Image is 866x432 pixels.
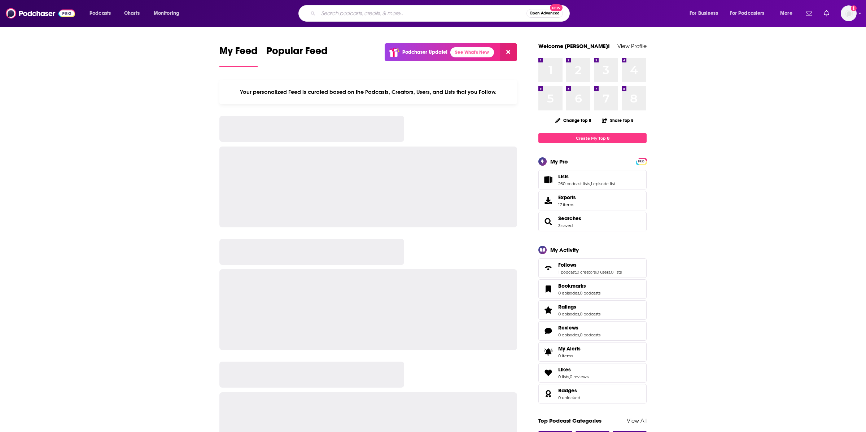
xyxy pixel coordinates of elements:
a: My Alerts [538,342,647,362]
span: Ratings [558,304,576,310]
a: Ratings [558,304,600,310]
span: Likes [558,366,571,373]
span: Searches [538,212,647,231]
span: Reviews [538,321,647,341]
a: Reviews [558,324,600,331]
div: Your personalized Feed is curated based on the Podcasts, Creators, Users, and Lists that you Follow. [219,80,517,104]
a: 3 saved [558,223,573,228]
span: Exports [558,194,576,201]
span: My Alerts [541,347,555,357]
div: Search podcasts, credits, & more... [305,5,577,22]
span: Exports [541,196,555,206]
span: , [610,270,611,275]
a: 0 episodes [558,311,579,317]
span: Bookmarks [538,279,647,299]
span: My Feed [219,45,258,61]
a: My Feed [219,45,258,67]
a: Bookmarks [541,284,555,294]
button: open menu [685,8,727,19]
button: Show profile menu [841,5,857,21]
span: My Alerts [558,345,581,352]
a: 0 podcasts [580,311,600,317]
span: Lists [538,170,647,189]
button: open menu [725,8,775,19]
a: PRO [637,158,646,164]
button: open menu [84,8,120,19]
a: Follows [558,262,622,268]
a: 0 lists [611,270,622,275]
div: My Activity [550,246,579,253]
a: 0 unlocked [558,395,580,400]
span: Podcasts [89,8,111,18]
a: 0 creators [577,270,596,275]
a: Likes [541,368,555,378]
span: , [579,291,580,296]
a: Exports [538,191,647,210]
a: Create My Top 8 [538,133,647,143]
a: Welcome [PERSON_NAME]! [538,43,610,49]
a: Badges [541,389,555,399]
p: Podchaser Update! [402,49,447,55]
a: 0 episodes [558,332,579,337]
span: Lists [558,173,569,180]
button: open menu [149,8,189,19]
a: 0 lists [558,374,569,379]
a: Bookmarks [558,283,600,289]
a: Lists [558,173,615,180]
a: See What's New [450,47,494,57]
a: Charts [119,8,144,19]
a: 1 episode list [591,181,615,186]
input: Search podcasts, credits, & more... [318,8,526,19]
span: Badges [558,387,577,394]
a: Searches [558,215,581,222]
a: Ratings [541,305,555,315]
span: Ratings [538,300,647,320]
span: Follows [558,262,577,268]
span: 0 items [558,353,581,358]
span: Monitoring [154,8,179,18]
a: Searches [541,217,555,227]
span: Popular Feed [266,45,328,61]
span: Follows [538,258,647,278]
span: , [579,332,580,337]
span: Bookmarks [558,283,586,289]
span: Logged in as TeemsPR [841,5,857,21]
img: Podchaser - Follow, Share and Rate Podcasts [6,6,75,20]
button: Share Top 8 [602,113,634,127]
span: More [780,8,792,18]
a: Likes [558,366,589,373]
a: Top Podcast Categories [538,417,602,424]
a: Show notifications dropdown [803,7,815,19]
svg: Add a profile image [851,5,857,11]
a: View All [627,417,647,424]
span: Reviews [558,324,578,331]
a: Popular Feed [266,45,328,67]
span: Badges [538,384,647,403]
a: Lists [541,175,555,185]
div: My Pro [550,158,568,165]
a: 1 podcast [558,270,576,275]
span: For Business [690,8,718,18]
button: Open AdvancedNew [526,9,563,18]
span: New [550,4,563,11]
img: User Profile [841,5,857,21]
a: Follows [541,263,555,273]
a: Reviews [541,326,555,336]
a: Show notifications dropdown [821,7,832,19]
span: 17 items [558,202,576,207]
a: 0 podcasts [580,291,600,296]
a: 0 users [596,270,610,275]
button: Change Top 8 [551,116,596,125]
span: PRO [637,159,646,164]
span: For Podcasters [730,8,765,18]
span: Open Advanced [530,12,560,15]
a: View Profile [617,43,647,49]
a: 0 episodes [558,291,579,296]
a: Badges [558,387,580,394]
